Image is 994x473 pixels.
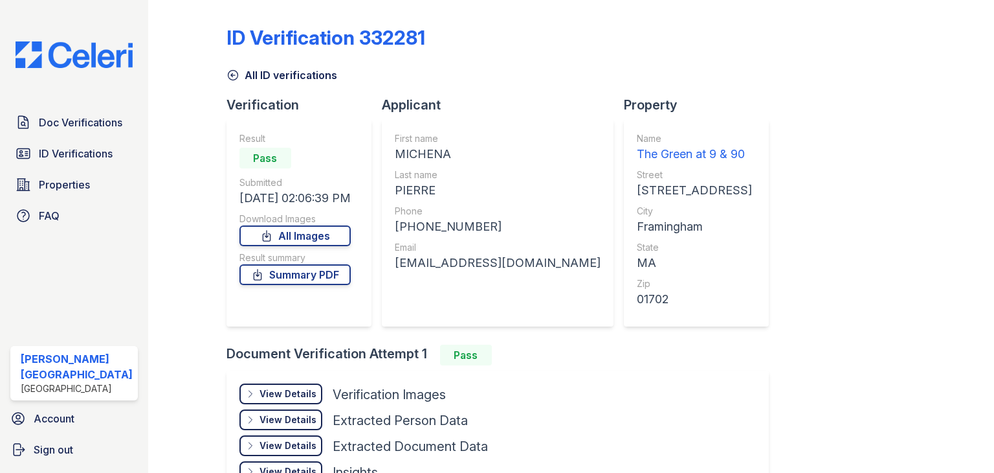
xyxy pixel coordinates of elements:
div: Extracted Document Data [333,437,488,456]
a: Name The Green at 9 & 90 [637,132,752,163]
div: View Details [260,413,316,426]
span: ID Verifications [39,146,113,161]
div: Pass [239,148,291,168]
div: City [637,205,752,218]
div: Result [239,132,351,145]
div: Applicant [382,96,624,114]
div: Email [395,241,601,254]
a: Doc Verifications [10,110,138,135]
div: [PERSON_NAME][GEOGRAPHIC_DATA] [21,351,133,382]
div: Phone [395,205,601,218]
span: Properties [39,177,90,192]
a: Properties [10,172,138,198]
div: MICHENA [395,145,601,163]
div: Download Images [239,213,351,225]
div: Last name [395,168,601,181]
div: Extracted Person Data [333,411,468,430]
div: Verification [226,96,382,114]
a: FAQ [10,203,138,229]
div: [DATE] 02:06:39 PM [239,189,351,207]
a: Sign out [5,437,143,463]
div: [EMAIL_ADDRESS][DOMAIN_NAME] [395,254,601,272]
div: Submitted [239,176,351,189]
div: PIERRE [395,181,601,200]
div: Pass [440,345,492,365]
a: ID Verifications [10,141,138,167]
div: View Details [260,439,316,452]
div: Result summary [239,251,351,264]
span: Doc Verifications [39,115,122,130]
div: Verification Images [333,386,446,404]
div: [GEOGRAPHIC_DATA] [21,382,133,395]
span: Sign out [34,442,73,457]
div: [STREET_ADDRESS] [637,181,752,200]
div: First name [395,132,601,145]
div: 01702 [637,290,752,308]
img: CE_Logo_Blue-a8612792a0a2168367f1c8372b55b34899dd931a85d93a1a3d3e32e68fde9ad4.png [5,41,143,68]
div: Framingham [637,218,752,236]
span: FAQ [39,208,60,224]
div: State [637,241,752,254]
a: All Images [239,225,351,246]
div: ID Verification 332281 [226,26,425,49]
div: Property [624,96,779,114]
div: Zip [637,277,752,290]
div: Name [637,132,752,145]
a: All ID verifications [226,67,337,83]
div: Street [637,168,752,181]
span: Account [34,411,74,426]
div: Document Verification Attempt 1 [226,345,779,365]
div: View Details [260,387,316,400]
div: [PHONE_NUMBER] [395,218,601,236]
a: Account [5,406,143,432]
div: The Green at 9 & 90 [637,145,752,163]
div: MA [637,254,752,272]
a: Summary PDF [239,264,351,285]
